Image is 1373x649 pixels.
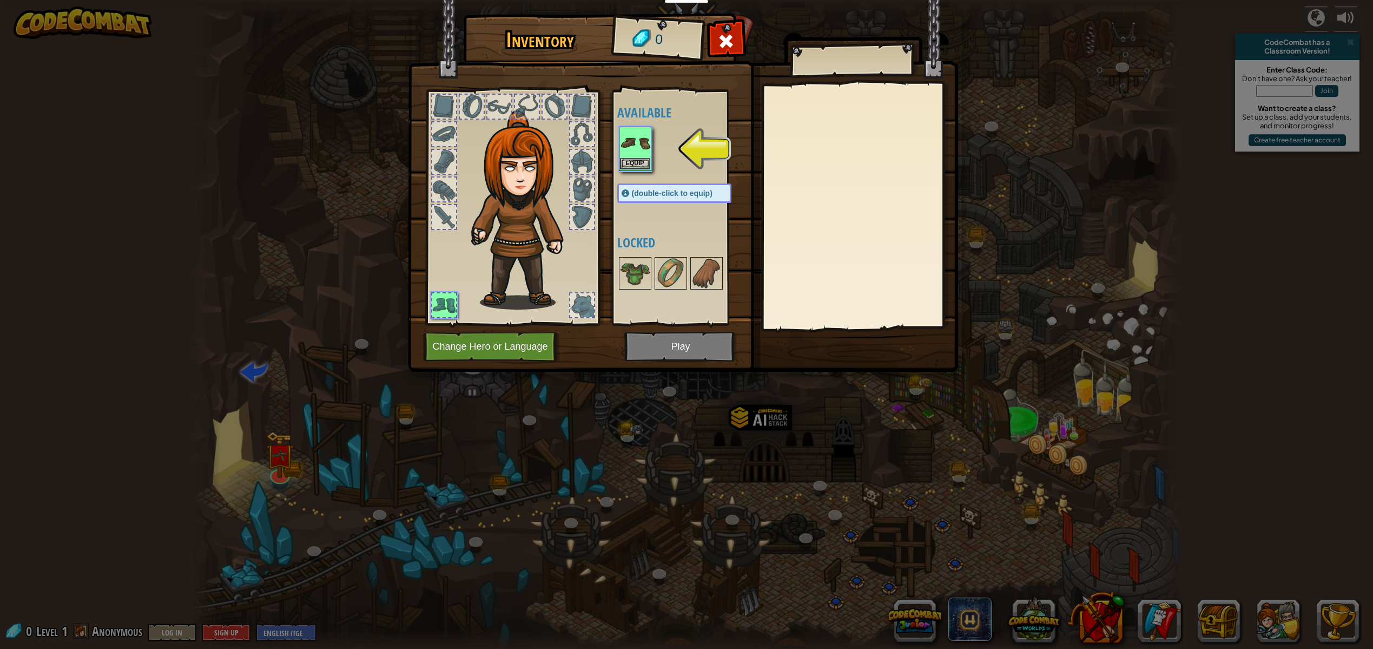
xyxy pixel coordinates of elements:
button: Equip [620,158,650,169]
img: portrait.png [656,258,686,289]
button: Change Hero or Language [423,332,560,362]
img: portrait.png [691,258,722,289]
img: portrait.png [620,128,650,158]
span: 0 [654,30,663,50]
span: (double-click to equip) [632,189,712,198]
h4: Available [617,106,753,120]
img: portrait.png [620,258,650,289]
img: hair_f2.png [466,110,583,310]
h1: Inventory [471,29,609,51]
h4: Locked [617,235,753,250]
